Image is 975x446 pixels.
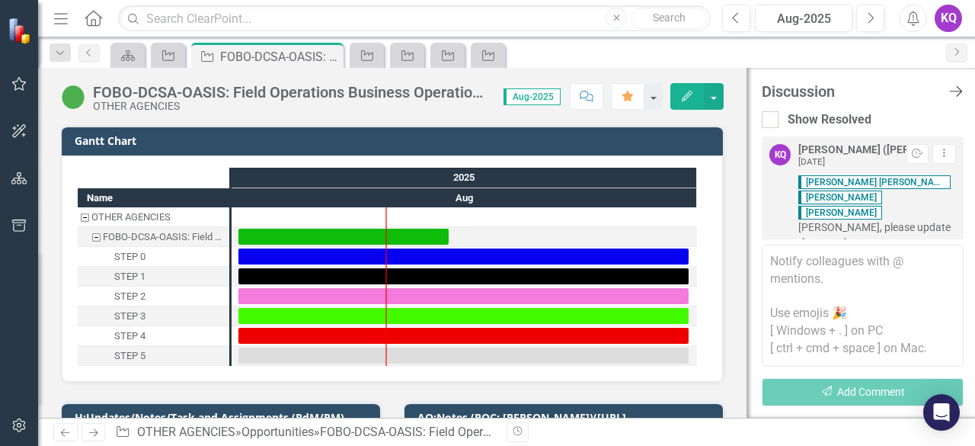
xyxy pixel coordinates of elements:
[75,412,372,423] h3: H:Updates/Notes/Task and Assignments (PdM/PM)
[755,5,852,32] button: Aug-2025
[238,348,689,364] div: Task: Start date: 2025-08-01 End date: 2025-08-31
[762,83,941,100] div: Discussion
[114,247,145,267] div: STEP 0
[114,326,145,346] div: STEP 4
[238,268,689,284] div: Task: Start date: 2025-08-01 End date: 2025-08-31
[798,206,882,220] span: [PERSON_NAME]
[78,306,229,326] div: STEP 3
[78,227,229,247] div: FOBO-DCSA-OASIS: Field Operations Business Operations (FOBO)
[78,207,229,227] div: Task: OTHER AGENCIES Start date: 2025-08-01 End date: 2025-08-02
[114,287,145,306] div: STEP 2
[78,346,229,366] div: STEP 5
[78,306,229,326] div: Task: Start date: 2025-08-01 End date: 2025-08-31
[78,287,229,306] div: STEP 2
[320,425,673,439] div: FOBO-DCSA-OASIS: Field Operations Business Operations (FOBO)
[769,144,791,165] div: KQ
[78,346,229,366] div: Task: Start date: 2025-08-01 End date: 2025-08-31
[78,267,229,287] div: STEP 1
[78,287,229,306] div: Task: Start date: 2025-08-01 End date: 2025-08-31
[93,101,488,112] div: OTHER AGENCIES
[78,326,229,346] div: Task: Start date: 2025-08-01 End date: 2025-08-31
[238,229,449,245] div: Task: Start date: 2025-08-01 End date: 2025-08-15
[78,326,229,346] div: STEP 4
[103,227,225,247] div: FOBO-DCSA-OASIS: Field Operations Business Operations (FOBO)
[935,5,962,32] button: KQ
[78,188,229,207] div: Name
[93,84,488,101] div: FOBO-DCSA-OASIS: Field Operations Business Operations (FOBO)
[760,10,847,28] div: Aug-2025
[653,11,686,24] span: Search
[238,308,689,324] div: Task: Start date: 2025-08-01 End date: 2025-08-31
[78,227,229,247] div: Task: Start date: 2025-08-01 End date: 2025-08-15
[798,191,882,204] span: [PERSON_NAME]
[78,267,229,287] div: Task: Start date: 2025-08-01 End date: 2025-08-31
[114,267,145,287] div: STEP 1
[788,111,871,129] div: Show Resolved
[114,306,145,326] div: STEP 3
[232,188,697,208] div: Aug
[78,247,229,267] div: STEP 0
[238,249,689,265] div: Task: Start date: 2025-08-01 End date: 2025-08-31
[417,412,715,435] h3: AQ:Notes (POC: [PERSON_NAME])([URL][DOMAIN_NAME])
[238,288,689,304] div: Task: Start date: 2025-08-01 End date: 2025-08-31
[798,174,956,250] span: [PERSON_NAME], please update the records.
[61,85,85,109] img: Active
[75,135,715,146] h3: Gantt Chart
[631,8,707,29] button: Search
[91,207,171,227] div: OTHER AGENCIES
[220,47,340,66] div: FOBO-DCSA-OASIS: Field Operations Business Operations (FOBO)
[232,168,697,188] div: 2025
[78,207,229,227] div: OTHER AGENCIES
[798,175,951,189] span: [PERSON_NAME] [PERSON_NAME]
[114,346,145,366] div: STEP 5
[137,425,235,439] a: OTHER AGENCIES
[503,88,561,105] span: Aug-2025
[762,378,964,406] button: Add Comment
[798,156,825,167] small: [DATE]
[115,424,495,441] div: » »
[78,247,229,267] div: Task: Start date: 2025-08-01 End date: 2025-08-31
[8,18,34,44] img: ClearPoint Strategy
[923,394,960,431] div: Open Intercom Messenger
[238,328,689,344] div: Task: Start date: 2025-08-01 End date: 2025-08-31
[118,5,711,32] input: Search ClearPoint...
[241,425,314,439] a: Opportunities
